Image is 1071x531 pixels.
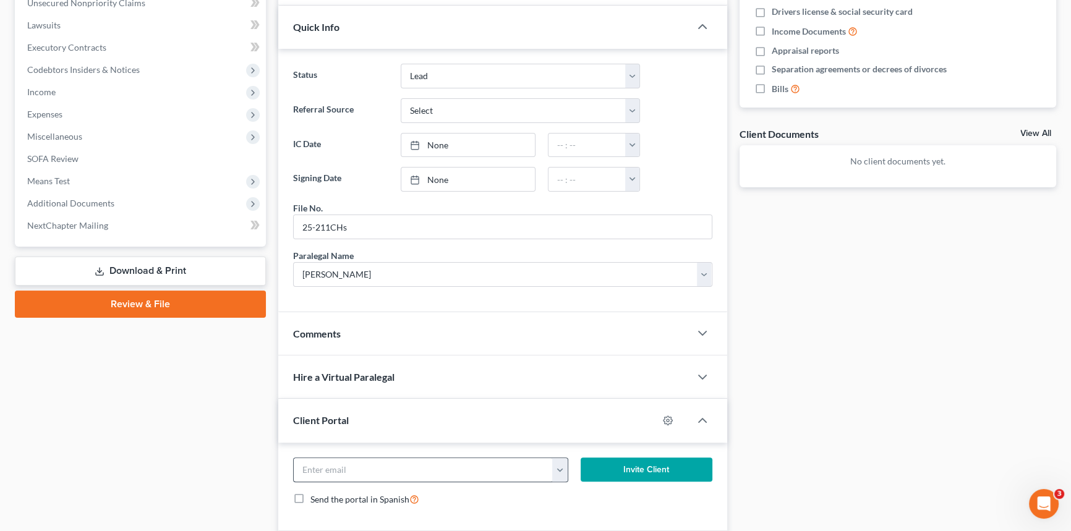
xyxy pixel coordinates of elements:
[401,134,534,157] a: None
[548,134,626,157] input: -- : --
[17,148,266,170] a: SOFA Review
[548,168,626,191] input: -- : --
[27,220,108,231] span: NextChapter Mailing
[1054,489,1064,499] span: 3
[17,14,266,36] a: Lawsuits
[293,414,349,426] span: Client Portal
[772,25,846,38] span: Income Documents
[401,168,534,191] a: None
[772,83,788,95] span: Bills
[1029,489,1059,519] iframe: Intercom live chat
[293,202,323,215] div: File No.
[27,87,56,97] span: Income
[772,45,839,57] span: Appraisal reports
[15,291,266,318] a: Review & File
[27,64,140,75] span: Codebtors Insiders & Notices
[27,20,61,30] span: Lawsuits
[27,42,106,53] span: Executory Contracts
[294,458,553,482] input: Enter email
[740,127,819,140] div: Client Documents
[287,133,395,158] label: IC Date
[293,328,341,339] span: Comments
[581,457,712,482] button: Invite Client
[772,63,947,75] span: Separation agreements or decrees of divorces
[294,215,712,239] input: --
[772,6,913,18] span: Drivers license & social security card
[27,109,62,119] span: Expenses
[1020,129,1051,138] a: View All
[287,167,395,192] label: Signing Date
[15,257,266,286] a: Download & Print
[749,155,1047,168] p: No client documents yet.
[27,153,79,164] span: SOFA Review
[17,215,266,237] a: NextChapter Mailing
[17,36,266,59] a: Executory Contracts
[287,64,395,88] label: Status
[287,98,395,123] label: Referral Source
[310,494,409,504] span: Send the portal in Spanish
[293,371,395,383] span: Hire a Virtual Paralegal
[293,249,354,262] div: Paralegal Name
[293,21,339,33] span: Quick Info
[27,176,70,186] span: Means Test
[27,198,114,208] span: Additional Documents
[27,131,82,142] span: Miscellaneous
